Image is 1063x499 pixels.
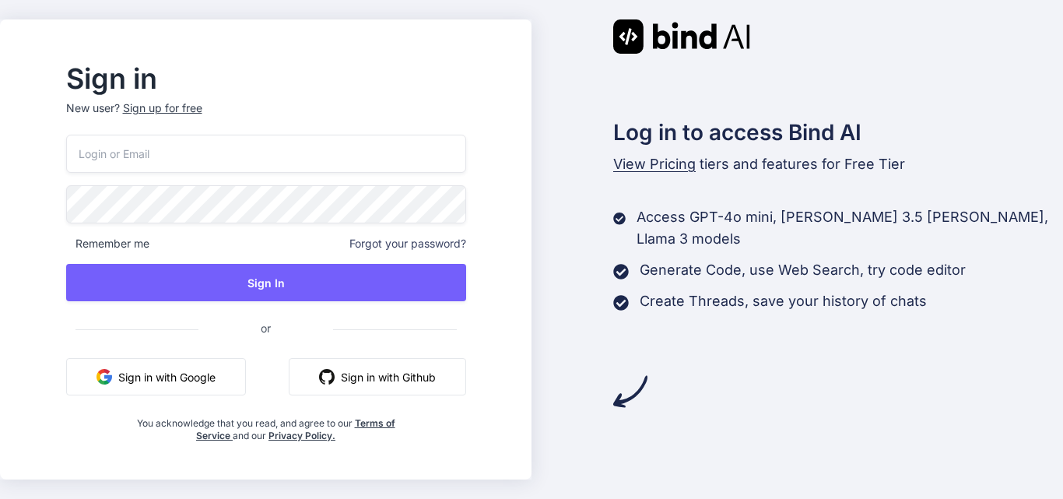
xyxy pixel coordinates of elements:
[319,369,335,385] img: github
[196,417,395,441] a: Terms of Service
[66,264,466,301] button: Sign In
[289,358,466,395] button: Sign in with Github
[613,116,1063,149] h2: Log in to access Bind AI
[123,100,202,116] div: Sign up for free
[637,206,1063,250] p: Access GPT-4o mini, [PERSON_NAME] 3.5 [PERSON_NAME], Llama 3 models
[198,309,333,347] span: or
[613,19,750,54] img: Bind AI logo
[66,358,246,395] button: Sign in with Google
[132,408,399,442] div: You acknowledge that you read, and agree to our and our
[66,100,466,135] p: New user?
[349,236,466,251] span: Forgot your password?
[66,66,466,91] h2: Sign in
[66,236,149,251] span: Remember me
[613,374,647,409] img: arrow
[640,259,966,281] p: Generate Code, use Web Search, try code editor
[613,153,1063,175] p: tiers and features for Free Tier
[613,156,696,172] span: View Pricing
[268,430,335,441] a: Privacy Policy.
[96,369,112,385] img: google
[66,135,466,173] input: Login or Email
[640,290,927,312] p: Create Threads, save your history of chats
